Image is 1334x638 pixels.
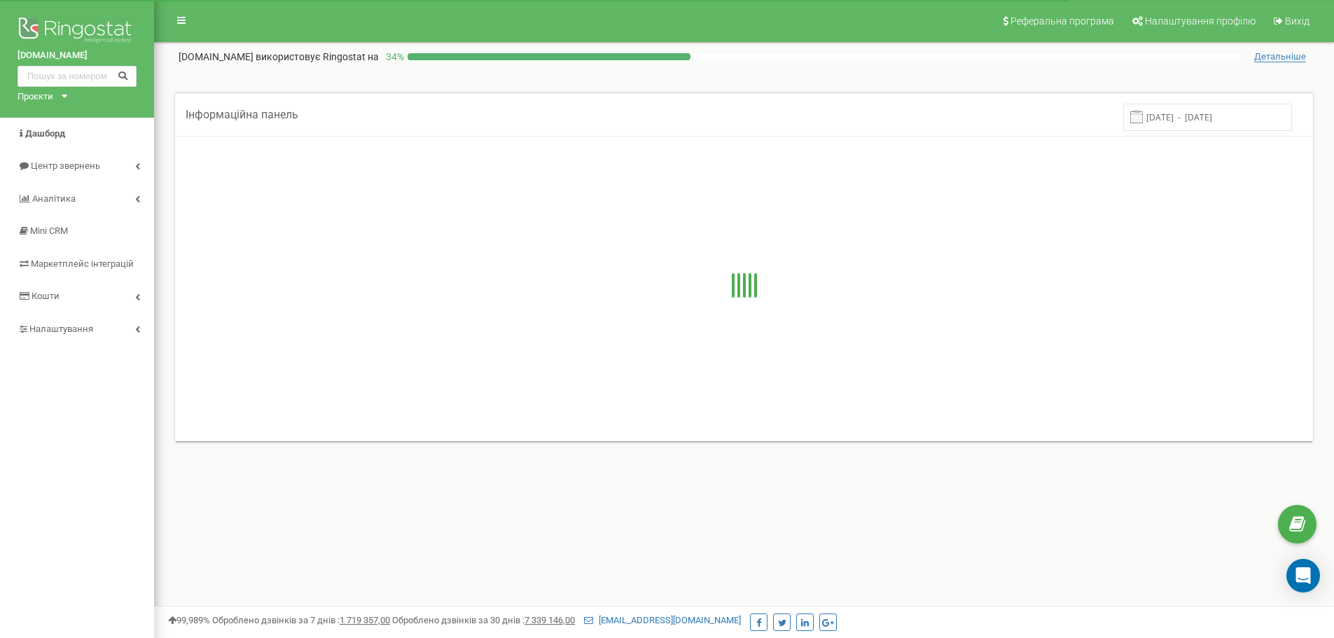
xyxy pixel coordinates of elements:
[1285,15,1309,27] span: Вихід
[18,14,137,49] img: Ringostat logo
[186,108,298,121] span: Інформаційна панель
[179,50,379,64] p: [DOMAIN_NAME]
[18,49,137,62] a: [DOMAIN_NAME]
[1010,15,1114,27] span: Реферальна програма
[168,615,210,625] span: 99,989%
[584,615,741,625] a: [EMAIL_ADDRESS][DOMAIN_NAME]
[340,615,390,625] u: 1 719 357,00
[392,615,575,625] span: Оброблено дзвінків за 30 днів :
[256,51,379,62] span: використовує Ringostat на
[1286,559,1320,592] div: Open Intercom Messenger
[1145,15,1256,27] span: Налаштування профілю
[29,324,93,334] span: Налаштування
[212,615,390,625] span: Оброблено дзвінків за 7 днів :
[31,160,100,171] span: Центр звернень
[18,90,53,104] div: Проєкти
[18,66,137,87] input: Пошук за номером
[1254,51,1306,62] span: Детальніше
[25,128,65,139] span: Дашборд
[30,226,68,236] span: Mini CRM
[31,258,134,269] span: Маркетплейс інтеграцій
[32,291,60,301] span: Кошти
[524,615,575,625] u: 7 339 146,00
[379,50,408,64] p: 34 %
[32,193,76,204] span: Аналiтика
